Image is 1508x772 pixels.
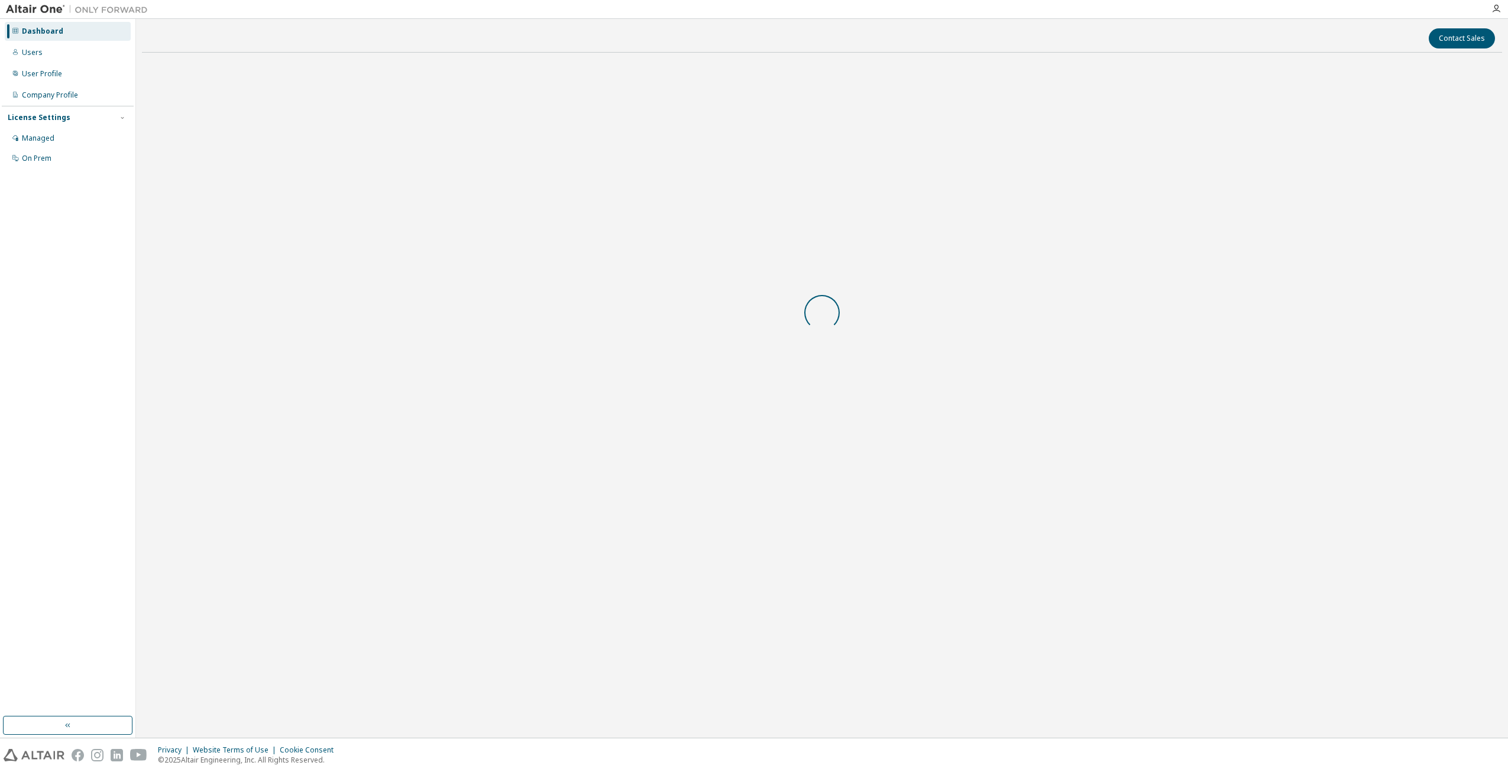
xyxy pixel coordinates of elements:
img: altair_logo.svg [4,749,64,761]
img: linkedin.svg [111,749,123,761]
div: License Settings [8,113,70,122]
div: Cookie Consent [280,745,341,755]
div: Website Terms of Use [193,745,280,755]
div: Managed [22,134,54,143]
img: facebook.svg [72,749,84,761]
p: © 2025 Altair Engineering, Inc. All Rights Reserved. [158,755,341,765]
button: Contact Sales [1429,28,1495,48]
div: On Prem [22,154,51,163]
img: youtube.svg [130,749,147,761]
div: Users [22,48,43,57]
div: Dashboard [22,27,63,36]
div: Privacy [158,745,193,755]
img: instagram.svg [91,749,103,761]
div: User Profile [22,69,62,79]
img: Altair One [6,4,154,15]
div: Company Profile [22,90,78,100]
